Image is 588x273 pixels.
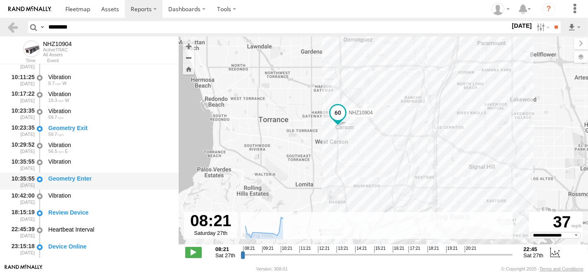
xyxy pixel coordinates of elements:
span: 59.7 [48,132,64,137]
div: 37 [530,213,581,232]
div: All Assets [43,52,72,57]
i: ? [542,2,555,16]
span: 14:21 [355,246,367,253]
div: 22:45:39 [DATE] [7,225,36,240]
span: Heading: 255 [65,98,69,103]
div: 10:29:52 [DATE] [7,140,36,155]
a: Back to previous Page [7,21,19,33]
div: Vibration [48,107,171,115]
label: Export results as... [567,21,581,33]
a: Terms and Conditions [540,266,583,271]
div: Vibration [48,73,171,81]
strong: 22:45 [523,246,543,252]
div: 10:35:55 [DATE] [7,174,36,189]
div: Zulema McIntosch [489,3,513,15]
div: 23:15:18 [DATE] [7,242,36,257]
label: Search Query [39,21,45,33]
span: Sat 27th Sep 2025 [215,252,235,259]
span: Sat 27th Sep 2025 [523,252,543,259]
span: 17:21 [409,246,420,253]
div: 10:35:55 [DATE] [7,157,36,172]
span: 12:21 [318,246,330,253]
span: Heading: 265 [62,81,67,86]
span: 09:21 [262,246,274,253]
div: Vibration [48,141,171,149]
div: 10:42:00 [DATE] [7,191,36,206]
button: Zoom in [183,41,194,52]
span: NHZ10904 [349,109,373,115]
div: NHZ10904 - View Asset History [43,41,72,47]
span: Heading: 94 [65,149,68,154]
span: 11:21 [299,246,311,253]
a: Visit our Website [5,265,43,273]
span: 20:21 [465,246,476,253]
button: Zoom Home [183,63,194,75]
div: ActiveTRAC [43,47,72,52]
div: Geometry Exit [48,124,171,132]
div: Vibration [48,192,171,199]
img: rand-logo.svg [8,6,51,12]
span: 19:21 [446,246,458,253]
div: Device Online [48,243,171,250]
div: 18:15:19 [DATE] [7,208,36,223]
span: 08:21 [243,246,255,253]
span: 10:21 [281,246,292,253]
strong: 08:21 [215,246,235,252]
button: Zoom out [183,52,194,63]
div: Heartbeat Interval [48,226,171,233]
span: 18:21 [428,246,439,253]
div: Vibration [48,158,171,165]
div: 10:11:25 [DATE] [7,72,36,87]
div: © Copyright 2025 - [501,266,583,271]
span: 19.3 [48,98,64,103]
span: 8.7 [48,81,61,86]
span: 15:21 [374,246,386,253]
div: 10:23:35 [DATE] [7,123,36,138]
div: Version: 308.01 [256,266,288,271]
label: Play/Stop [185,247,202,258]
div: 10:23:35 [DATE] [7,106,36,121]
label: Search Filter Options [533,21,551,33]
span: 59.7 [48,115,64,120]
label: [DATE] [510,21,533,30]
div: 10:17:22 [DATE] [7,89,36,104]
span: 56.5 [48,149,64,154]
div: Vibration [48,90,171,98]
span: 13:21 [337,246,348,253]
div: Time [7,59,36,63]
div: Geometry Enter [48,175,171,182]
span: 16:21 [393,246,404,253]
div: Review Device [48,209,171,216]
div: Event [47,59,179,63]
